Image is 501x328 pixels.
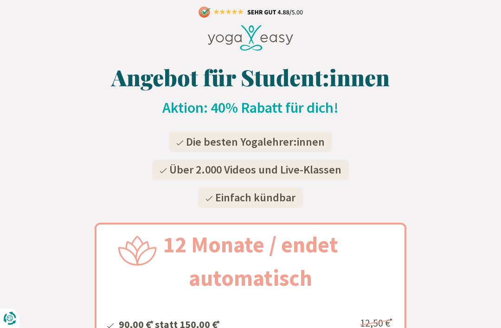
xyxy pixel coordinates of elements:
span: Einfach kündbar [215,190,295,205]
span: Die besten Yogalehrer:innen [186,135,325,149]
span: Über 2.000 Videos und Live-Klassen [169,162,341,177]
h2: 12 Monate / endet automatisch [102,228,399,295]
h1: Angebot für Student:innen [95,63,406,91]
